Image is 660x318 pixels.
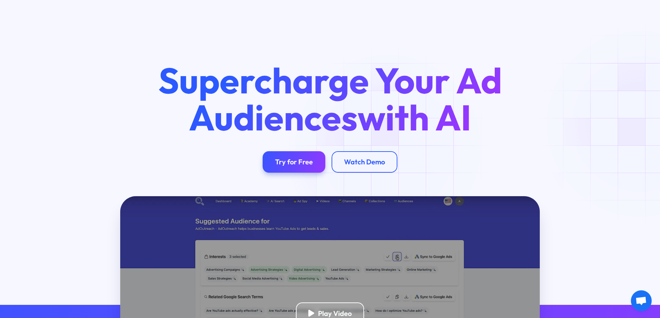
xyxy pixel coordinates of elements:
a: Try for Free [263,151,325,173]
span: with AI [358,95,471,140]
div: Aprire la chat [631,290,652,311]
div: Play Video [318,309,352,318]
div: Watch Demo [344,157,385,166]
div: Try for Free [275,157,313,166]
h1: Supercharge Your Ad Audiences [143,62,516,135]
